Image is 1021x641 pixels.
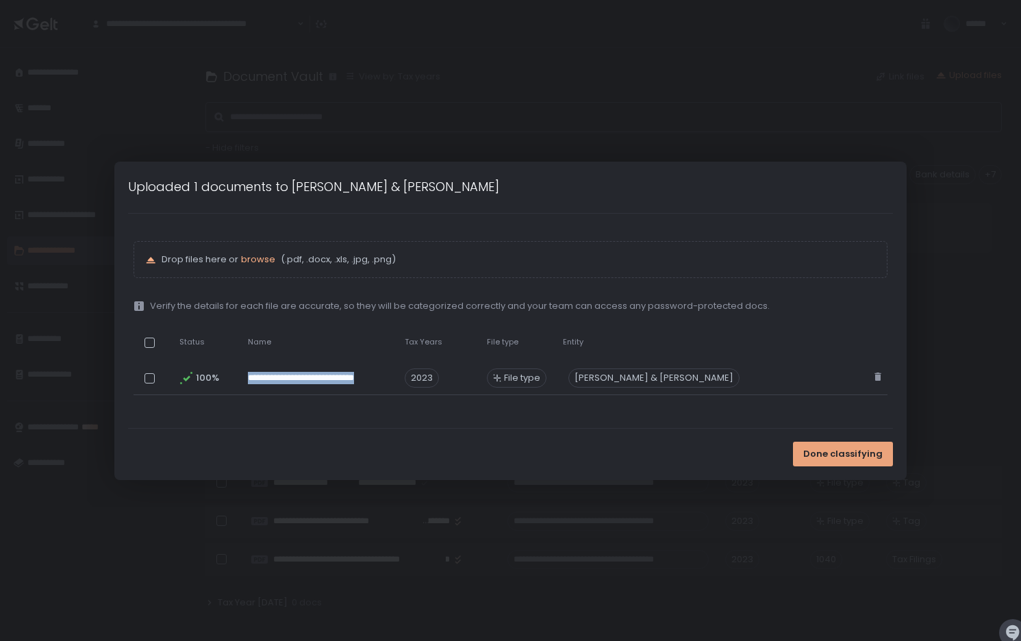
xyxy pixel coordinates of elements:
span: (.pdf, .docx, .xls, .jpg, .png) [278,253,396,266]
span: File type [487,337,518,347]
span: 2023 [405,368,439,388]
h1: Uploaded 1 documents to [PERSON_NAME] & [PERSON_NAME] [128,177,499,196]
span: Verify the details for each file are accurate, so they will be categorized correctly and your tea... [150,300,770,312]
span: Done classifying [803,448,883,460]
p: Drop files here or [162,253,876,266]
button: Done classifying [793,442,893,466]
span: Status [179,337,205,347]
span: 100% [196,372,218,384]
span: Entity [563,337,583,347]
span: Name [248,337,271,347]
span: File type [504,372,540,384]
div: [PERSON_NAME] & [PERSON_NAME] [568,368,740,388]
button: browse [241,253,275,266]
span: Tax Years [405,337,442,347]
